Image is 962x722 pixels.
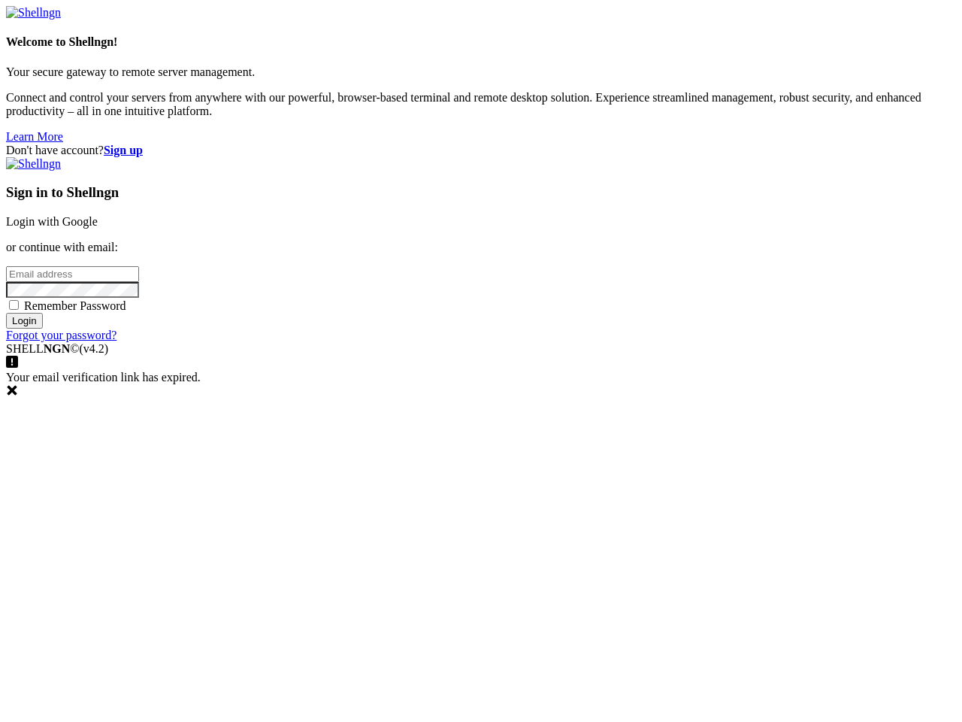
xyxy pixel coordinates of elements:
[6,144,956,157] div: Don't have account?
[6,65,956,79] p: Your secure gateway to remote server management.
[6,241,956,254] p: or continue with email:
[6,215,98,228] a: Login with Google
[6,329,116,341] a: Forgot your password?
[24,299,126,312] span: Remember Password
[44,342,71,355] b: NGN
[104,144,143,156] a: Sign up
[6,91,956,118] p: Connect and control your servers from anywhere with our powerful, browser-based terminal and remo...
[6,384,956,399] div: Dismiss this notification
[6,130,63,143] a: Learn More
[6,157,61,171] img: Shellngn
[6,266,139,282] input: Email address
[80,342,109,355] span: 4.2.0
[6,35,956,49] h4: Welcome to Shellngn!
[6,6,61,20] img: Shellngn
[6,313,43,329] input: Login
[9,300,19,310] input: Remember Password
[6,342,108,355] span: SHELL ©
[6,184,956,201] h3: Sign in to Shellngn
[6,371,956,399] div: Your email verification link has expired.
